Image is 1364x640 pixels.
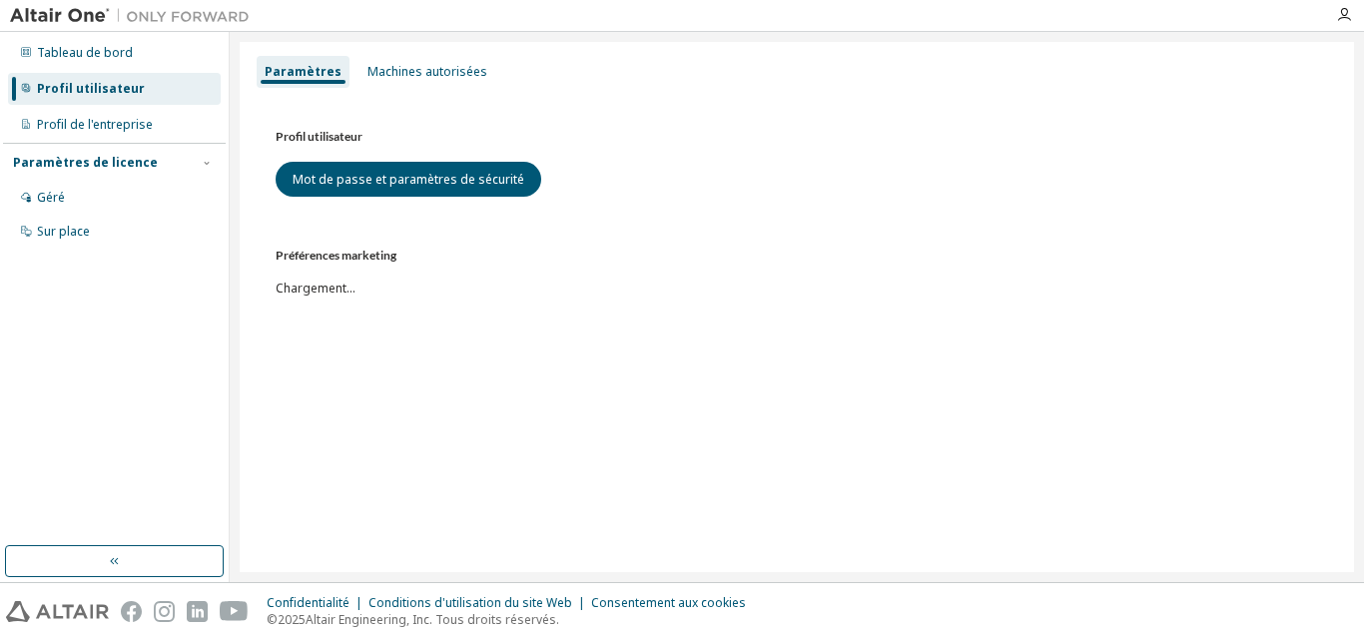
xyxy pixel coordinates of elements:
font: Paramètres de licence [13,154,158,171]
img: altair_logo.svg [6,601,109,622]
font: Altair Engineering, Inc. Tous droits réservés. [306,611,559,628]
font: Chargement... [276,280,355,297]
font: Préférences marketing [276,248,396,263]
img: instagram.svg [154,601,175,622]
img: Altaïr Un [10,6,260,26]
font: Profil de l'entreprise [37,116,153,133]
font: Tableau de bord [37,44,133,61]
font: 2025 [278,611,306,628]
font: Confidentialité [267,594,349,611]
font: Sur place [37,223,90,240]
font: Profil utilisateur [276,129,362,144]
font: © [267,611,278,628]
font: Machines autorisées [367,63,487,80]
font: Mot de passe et paramètres de sécurité [293,171,524,188]
img: youtube.svg [220,601,249,622]
font: Profil utilisateur [37,80,145,97]
font: Géré [37,189,65,206]
img: linkedin.svg [187,601,208,622]
font: Consentement aux cookies [591,594,746,611]
font: Conditions d'utilisation du site Web [368,594,572,611]
img: facebook.svg [121,601,142,622]
button: Mot de passe et paramètres de sécurité [276,162,541,197]
font: Paramètres [265,63,341,80]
